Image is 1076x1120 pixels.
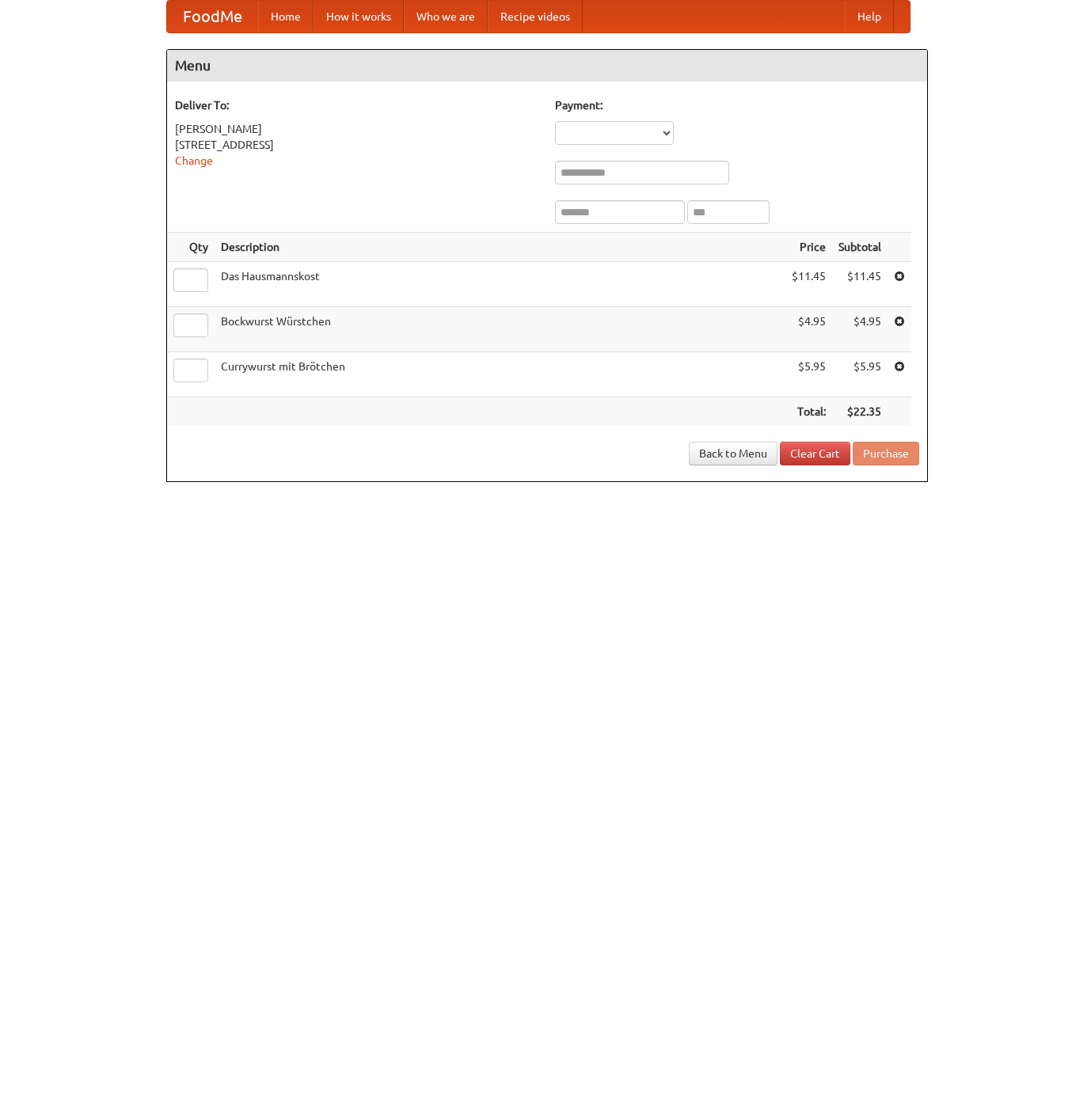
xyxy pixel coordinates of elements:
[258,1,314,32] a: Home
[785,352,832,397] td: $5.95
[832,352,888,397] td: $5.95
[832,262,888,307] td: $11.45
[167,50,927,82] h4: Menu
[314,1,404,32] a: How it works
[175,137,539,153] div: [STREET_ADDRESS]
[167,1,258,32] a: FoodMe
[488,1,583,32] a: Recipe videos
[175,97,539,113] h5: Deliver To:
[215,352,785,397] td: Currywurst mit Brötchen
[832,307,888,352] td: $4.95
[167,233,215,262] th: Qty
[785,397,832,427] th: Total:
[215,233,785,262] th: Description
[785,262,832,307] td: $11.45
[832,397,888,427] th: $22.35
[404,1,488,32] a: Who we are
[175,121,539,137] div: [PERSON_NAME]
[845,1,894,32] a: Help
[832,233,888,262] th: Subtotal
[785,307,832,352] td: $4.95
[555,97,919,113] h5: Payment:
[780,442,850,465] a: Clear Cart
[215,262,785,307] td: Das Hausmannskost
[215,307,785,352] td: Bockwurst Würstchen
[785,233,832,262] th: Price
[853,442,919,465] button: Purchase
[689,442,778,465] a: Back to Menu
[175,154,213,167] a: Change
